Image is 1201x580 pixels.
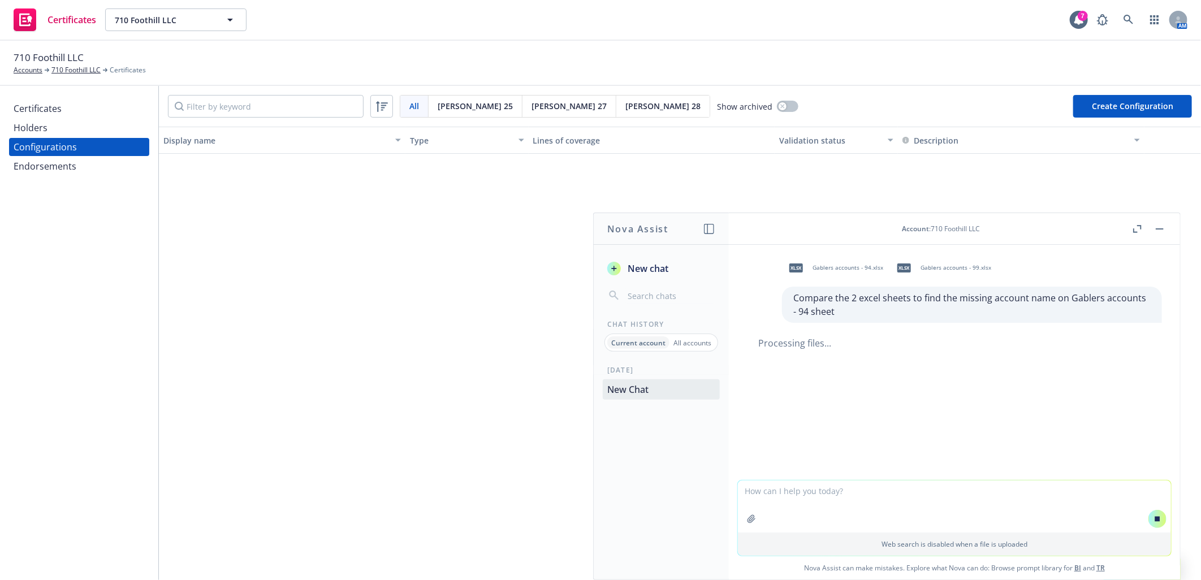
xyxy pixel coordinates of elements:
[110,65,146,75] span: Certificates
[779,135,881,146] div: Validation status
[594,319,729,329] div: Chat History
[532,100,607,112] span: [PERSON_NAME] 27
[409,100,419,112] span: All
[105,8,247,31] button: 710 Foothill LLC
[603,379,720,400] button: New Chat
[1096,563,1105,573] a: TR
[921,264,991,271] span: Gablers accounts - 99.xlsx
[14,65,42,75] a: Accounts
[745,539,1164,549] p: Web search is disabled when a file is uploaded
[902,135,1127,146] div: Toggle SortBy
[14,119,47,137] div: Holders
[625,262,668,275] span: New chat
[902,224,980,233] div: : 710 Foothill LLC
[14,50,84,65] span: 710 Foothill LLC
[789,263,803,272] span: xlsx
[47,15,96,24] span: Certificates
[9,119,149,137] a: Holders
[890,254,993,282] div: xlsxGablers accounts - 99.xlsx
[747,336,1162,350] div: Processing files...
[902,135,958,146] button: Description
[9,4,101,36] a: Certificates
[673,338,711,348] p: All accounts
[733,556,1176,579] span: Nova Assist can make mistakes. Explore what Nova can do: Browse prompt library for and
[9,157,149,175] a: Endorsements
[1143,8,1166,31] a: Switch app
[438,100,513,112] span: [PERSON_NAME] 25
[405,127,529,154] button: Type
[115,14,213,26] span: 710 Foothill LLC
[9,99,149,118] a: Certificates
[717,101,772,112] span: Show archived
[51,65,101,75] a: 710 Foothill LLC
[902,224,929,233] span: Account
[782,254,885,282] div: xlsxGablers accounts - 94.xlsx
[168,95,364,118] input: Filter by keyword
[625,100,701,112] span: [PERSON_NAME] 28
[897,263,911,272] span: xlsx
[607,222,668,236] h1: Nova Assist
[625,288,715,304] input: Search chats
[159,127,405,154] button: Display name
[775,127,898,154] button: Validation status
[14,157,76,175] div: Endorsements
[1074,563,1081,573] a: BI
[594,365,729,375] div: [DATE]
[813,264,883,271] span: Gablers accounts - 94.xlsx
[14,99,62,118] div: Certificates
[1078,11,1088,21] div: 7
[1117,8,1140,31] a: Search
[533,135,771,146] div: Lines of coverage
[163,135,388,146] div: Display name
[159,154,1201,323] span: No results
[611,338,666,348] p: Current account
[603,258,720,279] button: New chat
[529,127,775,154] button: Lines of coverage
[14,138,77,156] div: Configurations
[793,291,1151,318] p: Compare the 2 excel sheets to find the missing account name on Gablers accounts - 94 sheet
[1091,8,1114,31] a: Report a Bug
[9,138,149,156] a: Configurations
[410,135,512,146] div: Type
[1073,95,1192,118] button: Create Configuration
